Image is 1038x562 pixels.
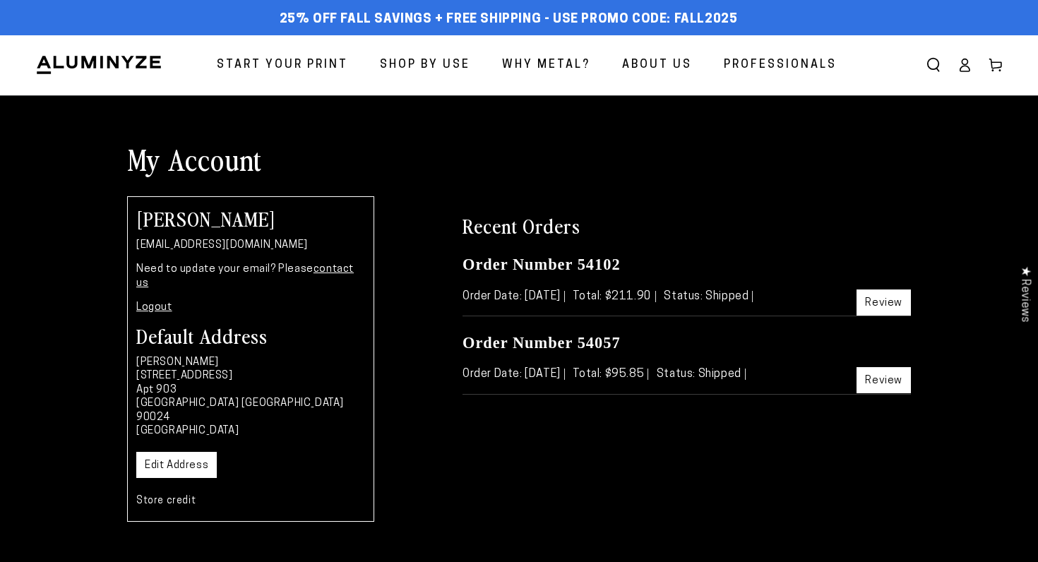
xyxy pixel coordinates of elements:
[136,208,365,228] h2: [PERSON_NAME]
[918,49,949,80] summary: Search our site
[136,263,365,290] p: Need to update your email? Please
[463,256,621,273] a: Order Number 54102
[136,356,365,438] p: [PERSON_NAME] [STREET_ADDRESS] Apt 903 [GEOGRAPHIC_DATA] [GEOGRAPHIC_DATA] 90024 [GEOGRAPHIC_DATA]
[136,325,365,345] h3: Default Address
[380,55,470,76] span: Shop By Use
[857,289,911,316] a: Review
[136,452,217,478] a: Edit Address
[136,302,172,313] a: Logout
[136,264,354,289] a: contact us
[463,213,911,238] h2: Recent Orders
[463,369,565,380] span: Order Date: [DATE]
[664,291,753,302] span: Status: Shipped
[136,496,196,506] a: Store credit
[491,47,601,84] a: Why Metal?
[280,12,738,28] span: 25% off FALL Savings + Free Shipping - Use Promo Code: FALL2025
[713,47,847,84] a: Professionals
[657,369,746,380] span: Status: Shipped
[573,369,648,380] span: Total: $95.85
[136,239,365,253] p: [EMAIL_ADDRESS][DOMAIN_NAME]
[502,55,590,76] span: Why Metal?
[127,140,911,177] h1: My Account
[857,367,911,393] a: Review
[573,291,655,302] span: Total: $211.90
[35,54,162,76] img: Aluminyze
[622,55,692,76] span: About Us
[1011,255,1038,333] div: Click to open Judge.me floating reviews tab
[612,47,703,84] a: About Us
[463,291,565,302] span: Order Date: [DATE]
[206,47,359,84] a: Start Your Print
[217,55,348,76] span: Start Your Print
[369,47,481,84] a: Shop By Use
[463,334,621,352] a: Order Number 54057
[724,55,837,76] span: Professionals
